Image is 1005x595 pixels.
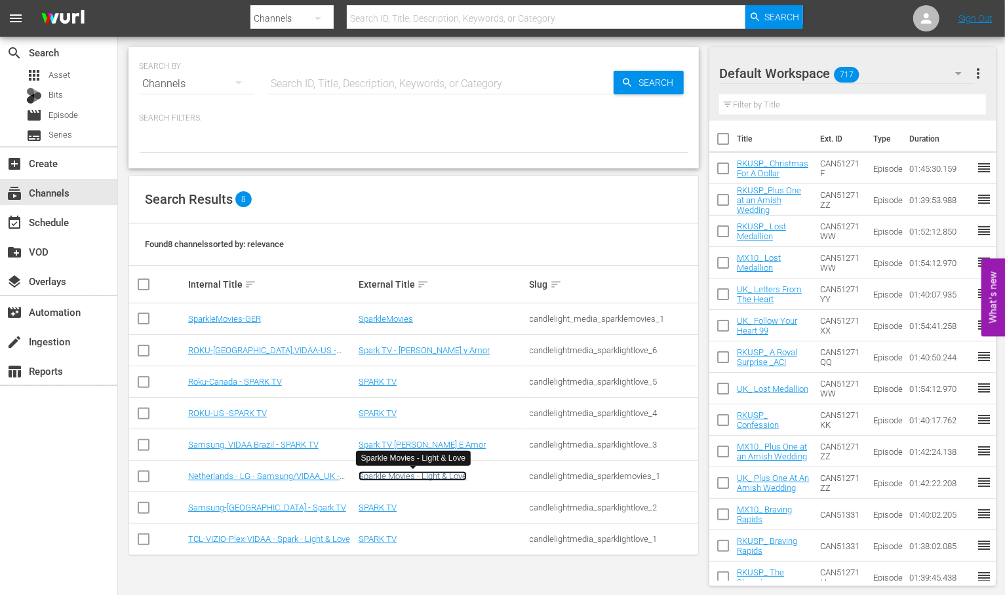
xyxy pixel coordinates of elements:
[815,341,869,373] td: CAN51271QQ
[745,5,803,29] button: Search
[737,384,808,394] a: UK_ Lost Medallion
[976,412,992,427] span: reorder
[49,69,70,82] span: Asset
[737,473,809,493] a: UK_ Plus One At An Amish Wedding
[188,314,261,324] a: SparkleMovies-GER
[976,191,992,207] span: reorder
[359,277,525,292] div: External Title
[868,436,904,467] td: Episode
[976,569,992,585] span: reorder
[815,278,869,310] td: CAN51271YY
[976,506,992,522] span: reorder
[976,474,992,490] span: reorder
[737,567,784,587] a: RKUSP_ The Shunning
[901,121,980,157] th: Duration
[904,373,976,404] td: 01:54:12.970
[904,467,976,499] td: 01:42:22.208
[904,184,976,216] td: 01:39:53.988
[868,467,904,499] td: Episode
[868,499,904,530] td: Episode
[530,503,696,512] div: candlelightmedia_sparklightlove_2
[904,341,976,373] td: 01:40:50.244
[26,88,42,104] div: Bits
[188,503,346,512] a: Samsung-[GEOGRAPHIC_DATA] - Spark TV
[235,191,252,207] span: 8
[904,499,976,530] td: 01:40:02.205
[359,534,397,544] a: SPARK TV
[868,278,904,310] td: Episode
[139,66,254,102] div: Channels
[7,334,22,350] span: Ingestion
[139,113,688,124] p: Search Filters:
[904,247,976,278] td: 01:54:12.970
[815,310,869,341] td: CAN51271XX
[737,505,792,524] a: MX10_ Braving Rapids
[7,215,22,231] span: Schedule
[361,453,465,464] div: Sparkle Movies - Light & Love
[7,274,22,290] span: Overlays
[359,314,413,324] a: SparkleMovies
[868,216,904,247] td: Episode
[812,121,866,157] th: Ext. ID
[188,471,345,491] a: Netherlands - LG - Samsung/VIDAA_UK - Sparkle Movies
[815,562,869,593] td: CAN51271LL
[359,408,397,418] a: SPARK TV
[958,13,993,24] a: Sign Out
[530,440,696,450] div: candlelightmedia_sparklightlove_3
[737,185,801,215] a: RKUSP_Plus One at an Amish Wedding
[904,436,976,467] td: 01:42:24.138
[49,128,72,142] span: Series
[815,499,869,530] td: CAN51331
[976,223,992,239] span: reorder
[719,55,975,92] div: Default Workspace
[7,156,22,172] span: Create
[976,160,992,176] span: reorder
[737,410,779,430] a: RKUSP_ Confession
[815,436,869,467] td: CAN51271ZZ
[359,377,397,387] a: SPARK TV
[145,191,233,207] span: Search Results
[737,159,808,178] a: RKUSP_ Christmas For A Dollar
[868,404,904,436] td: Episode
[26,128,42,144] span: Series
[976,537,992,553] span: reorder
[359,440,486,450] a: Spark TV [PERSON_NAME] E Amor
[188,534,350,544] a: TCL-VIZIO-Plex-VIDAA - Spark - Light & Love
[7,305,22,320] span: Automation
[530,377,696,387] div: candlelightmedia_sparklightlove_5
[976,380,992,396] span: reorder
[865,121,901,157] th: Type
[188,345,342,375] a: ROKU-[GEOGRAPHIC_DATA],VIDAA-US - Spanish - Spark TV - [PERSON_NAME] y Amor
[904,530,976,562] td: 01:38:02.085
[737,121,812,157] th: Title
[359,471,467,481] a: Sparkle Movies - Light & Love
[815,247,869,278] td: CAN51271WW
[530,408,696,418] div: candlelightmedia_sparklightlove_4
[815,404,869,436] td: CAN51271KK
[188,377,282,387] a: Roku-Canada - SPARK TV
[976,443,992,459] span: reorder
[550,278,562,290] span: sort
[530,277,696,292] div: Slug
[868,373,904,404] td: Episode
[815,530,869,562] td: CAN51331
[188,440,319,450] a: Samsung, VIDAA Brazil - SPARK TV
[904,562,976,593] td: 01:39:45.438
[815,216,869,247] td: CAN51271WW
[417,278,429,290] span: sort
[49,88,63,102] span: Bits
[904,278,976,310] td: 01:40:07.935
[7,364,22,379] span: Reports
[530,471,696,481] div: candlelightmedia_sparklemovies_1
[904,404,976,436] td: 01:40:17.762
[904,153,976,184] td: 01:45:30.159
[188,277,355,292] div: Internal Title
[8,10,24,26] span: menu
[868,530,904,562] td: Episode
[976,317,992,333] span: reorder
[868,153,904,184] td: Episode
[970,66,986,81] span: more_vert
[868,341,904,373] td: Episode
[815,153,869,184] td: CAN51271F
[633,71,684,94] span: Search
